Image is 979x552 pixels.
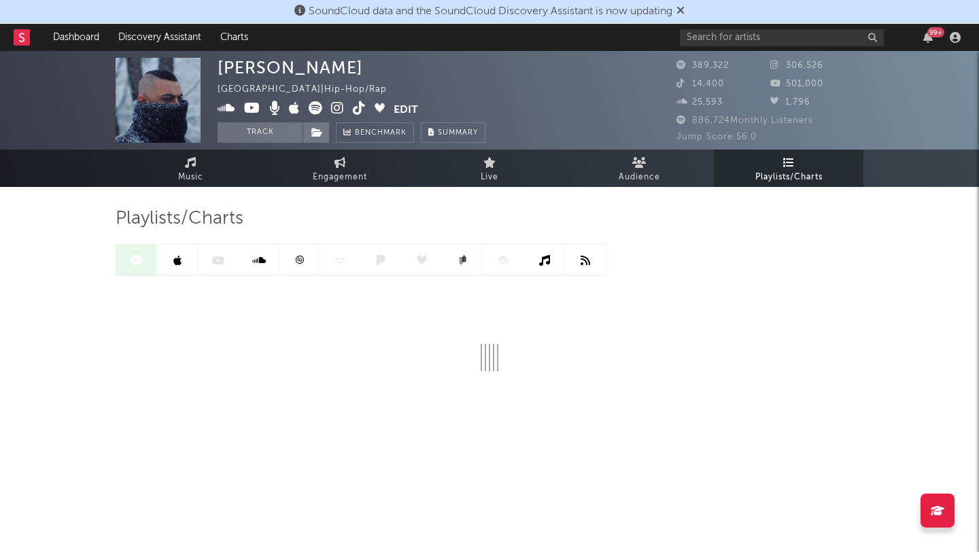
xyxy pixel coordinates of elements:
[676,80,724,88] span: 14,400
[564,150,714,187] a: Audience
[481,169,498,186] span: Live
[676,116,813,125] span: 886,724 Monthly Listeners
[676,98,723,107] span: 25,593
[923,32,933,43] button: 99+
[218,122,303,143] button: Track
[770,61,823,70] span: 306,526
[265,150,415,187] a: Engagement
[619,169,660,186] span: Audience
[770,80,823,88] span: 501,000
[680,29,884,46] input: Search for artists
[116,211,243,227] span: Playlists/Charts
[770,98,810,107] span: 1,796
[421,122,485,143] button: Summary
[211,24,258,51] a: Charts
[109,24,211,51] a: Discovery Assistant
[309,6,672,17] span: SoundCloud data and the SoundCloud Discovery Assistant is now updating
[336,122,414,143] a: Benchmark
[44,24,109,51] a: Dashboard
[218,82,402,98] div: [GEOGRAPHIC_DATA] | Hip-Hop/Rap
[714,150,863,187] a: Playlists/Charts
[178,169,203,186] span: Music
[676,61,729,70] span: 389,322
[676,6,685,17] span: Dismiss
[755,169,823,186] span: Playlists/Charts
[218,58,363,77] div: [PERSON_NAME]
[438,129,478,137] span: Summary
[927,27,944,37] div: 99 +
[676,133,757,141] span: Jump Score: 56.0
[415,150,564,187] a: Live
[355,125,407,141] span: Benchmark
[313,169,367,186] span: Engagement
[394,101,418,118] button: Edit
[116,150,265,187] a: Music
